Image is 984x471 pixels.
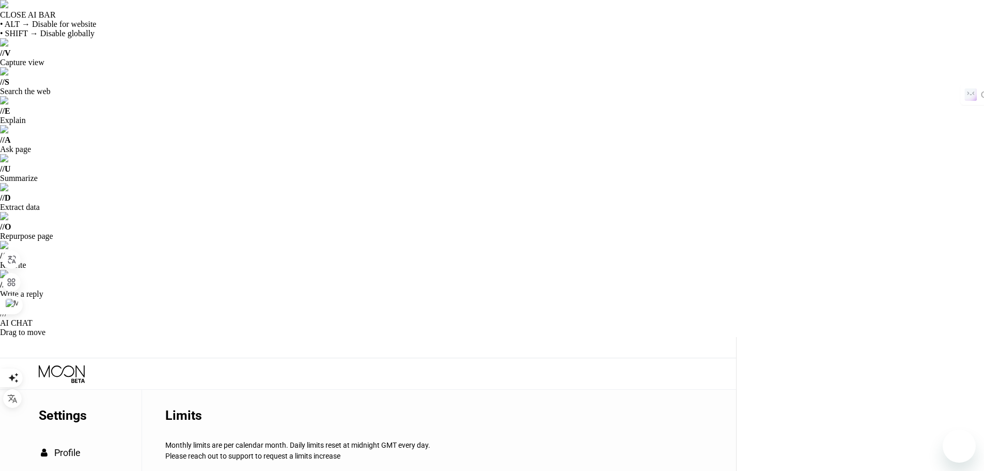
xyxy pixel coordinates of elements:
[41,448,48,458] span: 
[39,408,142,423] div: Settings
[943,430,976,463] iframe: Кнопка запуска окна обмена сообщениями
[54,447,81,458] span: Profile
[165,452,952,460] div: Please reach out to support to request a limits increase
[39,448,49,458] div: 
[165,408,202,423] div: Limits
[165,441,952,449] div: Monthly limits are per calendar month. Daily limits reset at midnight GMT every day.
